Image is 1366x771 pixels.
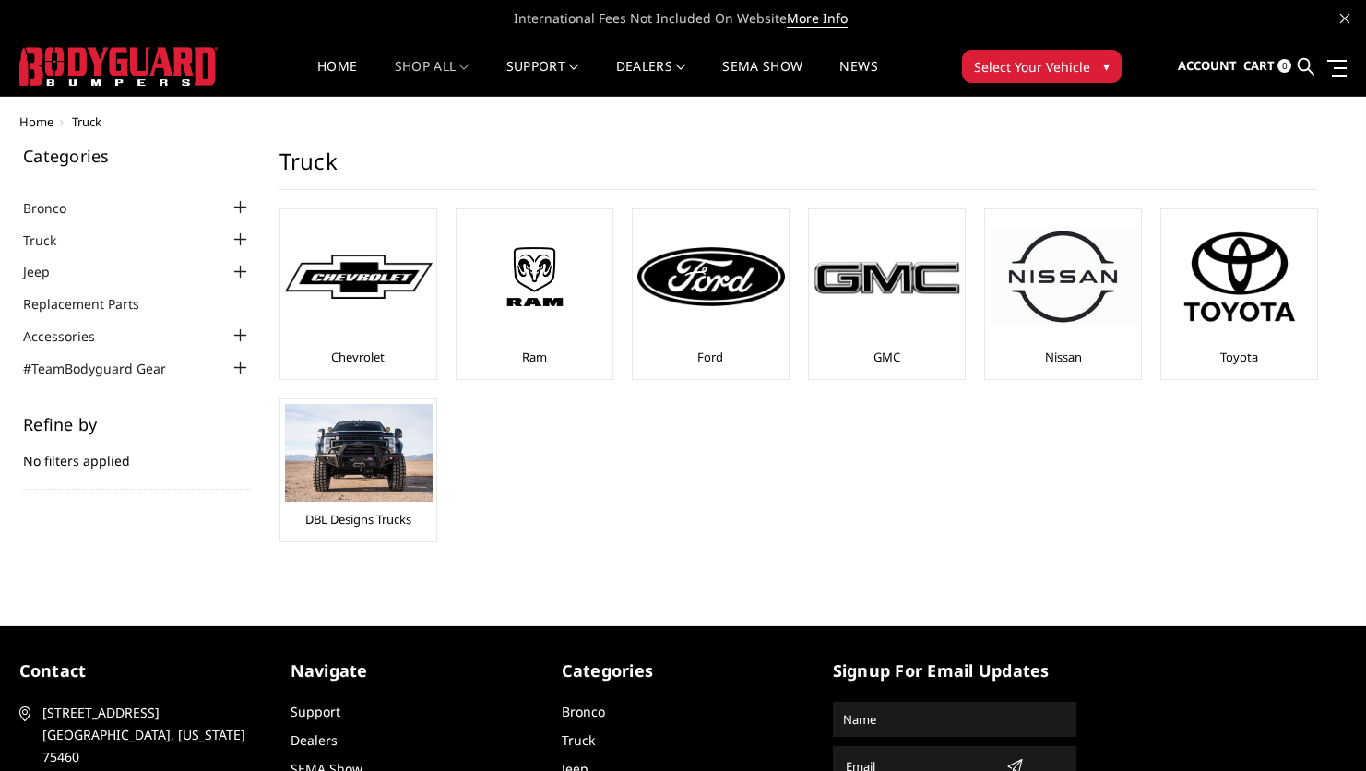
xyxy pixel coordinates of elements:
a: Truck [23,231,79,250]
a: SEMA Show [722,60,802,96]
a: Ram [522,349,547,365]
a: News [839,60,877,96]
a: DBL Designs Trucks [305,511,411,528]
a: Nissan [1045,349,1082,365]
a: Jeep [23,262,73,281]
a: Dealers [616,60,686,96]
iframe: Chat Widget [1274,682,1366,771]
h5: Refine by [23,416,252,433]
a: Home [317,60,357,96]
a: Bronco [562,703,605,720]
a: More Info [787,9,848,28]
h5: Categories [23,148,252,164]
a: Dealers [291,731,338,749]
input: Name [836,705,1074,734]
a: Bronco [23,198,89,218]
a: Chevrolet [331,349,385,365]
a: #TeamBodyguard Gear [23,359,189,378]
a: Toyota [1220,349,1258,365]
a: GMC [873,349,900,365]
span: Account [1178,57,1237,74]
a: Cart 0 [1243,42,1291,91]
span: Select Your Vehicle [974,57,1090,77]
span: 0 [1277,59,1291,73]
a: Replacement Parts [23,294,162,314]
button: Select Your Vehicle [962,50,1122,83]
h5: contact [19,658,263,683]
span: Cart [1243,57,1275,74]
h5: Categories [562,658,805,683]
div: No filters applied [23,416,252,490]
img: BODYGUARD BUMPERS [19,47,218,86]
a: Support [506,60,579,96]
a: Truck [562,731,595,749]
a: Home [19,113,53,130]
a: Account [1178,42,1237,91]
a: shop all [395,60,469,96]
a: Accessories [23,326,118,346]
h5: Navigate [291,658,534,683]
a: Support [291,703,340,720]
span: ▾ [1103,56,1110,76]
a: Ford [697,349,723,365]
h5: signup for email updates [833,658,1076,683]
span: [STREET_ADDRESS] [GEOGRAPHIC_DATA], [US_STATE] 75460 [42,702,256,768]
h1: Truck [279,148,1316,190]
span: Truck [72,113,101,130]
